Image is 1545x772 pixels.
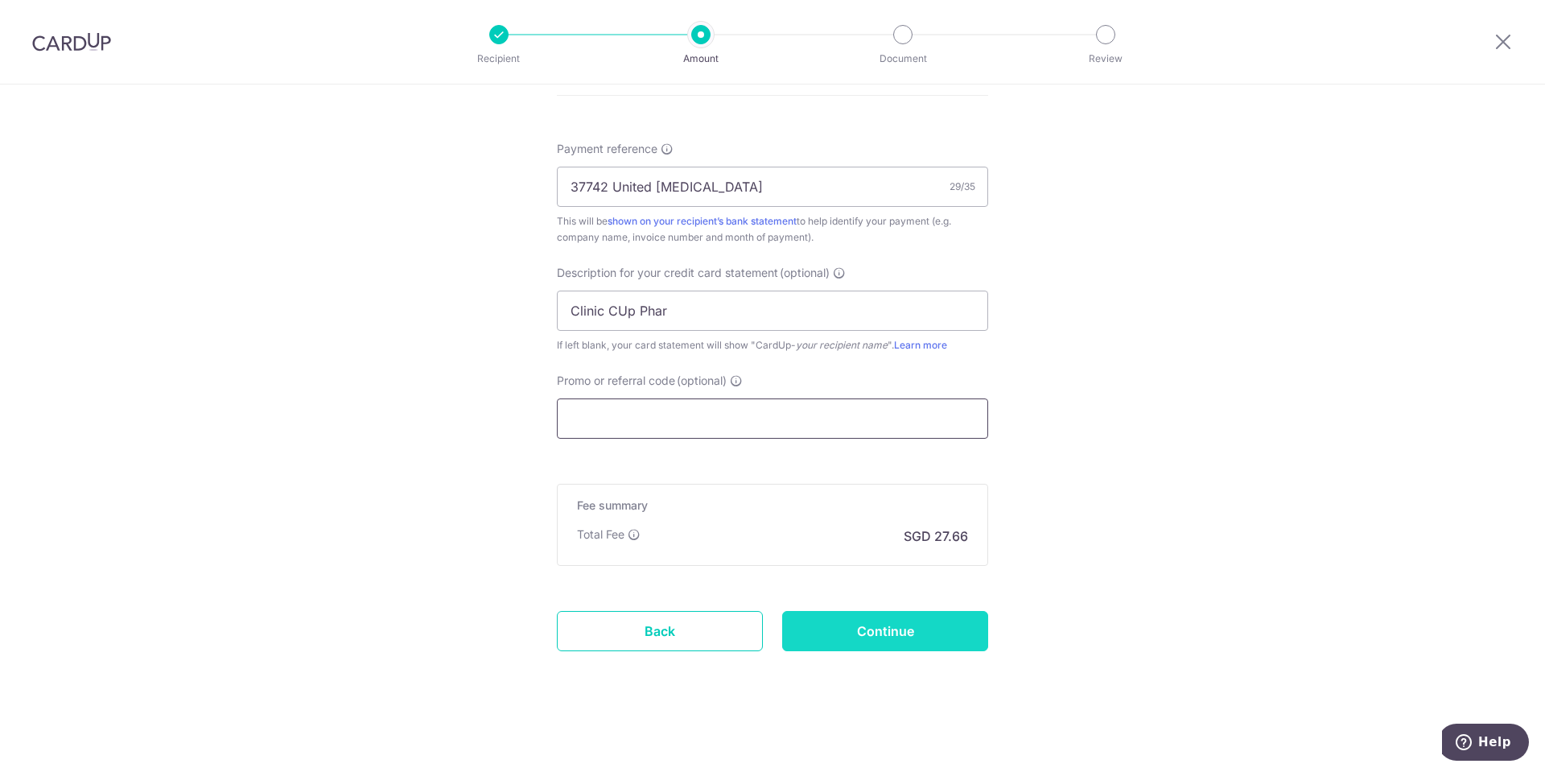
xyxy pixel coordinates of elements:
[782,611,988,651] input: Continue
[843,51,962,67] p: Document
[32,32,111,52] img: CardUp
[557,291,988,331] input: Example: Rent
[894,339,947,351] a: Learn more
[557,213,988,246] div: This will be to help identify your payment (e.g. company name, invoice number and month of payment).
[950,179,975,195] div: 29/35
[677,373,727,389] span: (optional)
[557,265,778,281] span: Description for your credit card statement
[904,526,968,546] p: SGD 27.66
[641,51,760,67] p: Amount
[1442,724,1529,764] iframe: Opens a widget where you can find more information
[557,373,675,389] span: Promo or referral code
[1046,51,1165,67] p: Review
[557,337,988,353] div: If left blank, your card statement will show "CardUp- ".
[608,215,797,227] a: shown on your recipient’s bank statement
[439,51,558,67] p: Recipient
[557,141,657,157] span: Payment reference
[780,265,830,281] span: (optional)
[557,611,763,651] a: Back
[796,339,888,351] i: your recipient name
[577,497,968,514] h5: Fee summary
[577,526,624,543] p: Total Fee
